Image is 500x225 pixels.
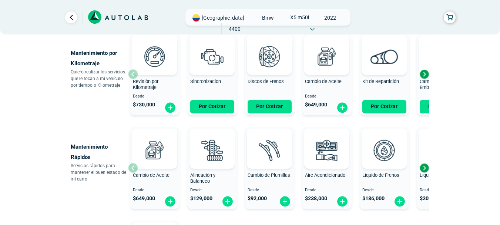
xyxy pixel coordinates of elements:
span: $ 649,000 [133,195,155,202]
img: AD0BCuuxAAAAAElFTkSuQmCC [144,130,166,152]
div: Next slide [419,162,430,173]
img: fi_plus-circle2.svg [336,102,348,113]
img: revision_por_kilometraje-v3.svg [138,40,171,73]
img: aire_acondicionado-v3.svg [311,134,343,166]
p: Quiero realizar los servicios que le tocan a mi vehículo por tiempo o Kilometraje [71,69,128,89]
img: AD0BCuuxAAAAAElFTkSuQmCC [316,36,338,59]
button: Discos de Frenos Por Cotizar [245,33,295,115]
span: Revisión por Kilometraje [133,79,158,90]
img: AD0BCuuxAAAAAElFTkSuQmCC [201,36,223,59]
span: Líquido de Frenos [362,172,399,178]
span: $ 238,000 [305,195,327,202]
button: Por Cotizar [248,100,292,113]
button: Por Cotizar [420,100,464,113]
img: fi_plus-circle2.svg [394,196,406,207]
img: AD0BCuuxAAAAAElFTkSuQmCC [373,130,395,152]
span: X5 M50i [286,12,312,23]
p: Mantenimiento Rápidos [71,142,128,162]
img: sincronizacion-v3.svg [196,40,228,73]
img: AD0BCuuxAAAAAElFTkSuQmCC [258,130,281,152]
span: Desde [305,188,349,193]
button: Por Cotizar [362,100,406,113]
img: kit_de_embrague-v3.svg [425,40,458,73]
img: AD0BCuuxAAAAAElFTkSuQmCC [373,36,395,59]
img: frenos2-v3.svg [253,40,286,73]
span: Desde [362,188,406,193]
img: AD0BCuuxAAAAAElFTkSuQmCC [316,130,338,152]
button: Cambio de Aceite Desde $649,000 [302,33,352,115]
img: fi_plus-circle2.svg [164,196,176,207]
img: liquido_refrigerante-v3.svg [425,134,458,166]
span: Desde [248,188,292,193]
div: Next slide [419,69,430,80]
span: Desde [420,188,464,193]
span: Desde [305,94,349,99]
span: Desde [190,188,234,193]
img: fi_plus-circle2.svg [222,196,234,207]
img: alineacion_y_balanceo-v3.svg [196,134,228,166]
p: Servicios rápidos para mantener el buen estado de mi carro. [71,162,128,182]
span: $ 730,000 [133,102,155,108]
span: $ 186,000 [362,195,385,202]
img: AD0BCuuxAAAAAElFTkSuQmCC [144,36,166,59]
span: Cambio de Aceite [305,79,342,84]
button: Revisión por Kilometraje Desde $730,000 [130,33,180,115]
button: Alineación y Balanceo Desde $129,000 [187,127,237,209]
img: correa_de_reparticion-v3.svg [370,49,398,64]
img: fi_plus-circle2.svg [279,196,291,207]
button: Kit de Repartición Por Cotizar [359,33,409,115]
span: Desde [133,188,177,193]
span: Líquido Refrigerante [420,172,462,178]
span: Kit de Repartición [362,79,399,84]
span: 2022 [317,12,343,23]
span: 4400 [222,23,248,34]
img: cambio_de_aceite-v3.svg [138,134,171,166]
span: Cambio de Plumillas [248,172,290,178]
span: Sincronizacion [190,79,221,84]
a: Ir al paso anterior [65,11,77,23]
img: liquido_frenos-v3.svg [368,134,400,166]
span: Alineación y Balanceo [190,172,215,184]
button: Aire Acondicionado Desde $238,000 [302,127,352,209]
span: Cambio de Kit de Embrague [420,79,455,90]
span: Discos de Frenos [248,79,284,84]
span: $ 209,000 [420,195,442,202]
p: Mantenimiento por Kilometraje [71,48,128,69]
img: fi_plus-circle2.svg [336,196,348,207]
button: Cambio de Aceite Desde $649,000 [130,127,180,209]
button: Líquido Refrigerante Desde $209,000 [417,127,467,209]
span: $ 92,000 [248,195,267,202]
img: fi_plus-circle2.svg [164,102,176,113]
span: [GEOGRAPHIC_DATA] [202,14,244,21]
img: Flag of COLOMBIA [192,14,200,21]
img: plumillas-v3.svg [253,134,286,166]
button: Cambio de Kit de Embrague Por Cotizar [417,33,467,115]
img: AD0BCuuxAAAAAElFTkSuQmCC [258,36,281,59]
span: Cambio de Aceite [133,172,170,178]
button: Por Cotizar [190,100,234,113]
span: $ 649,000 [305,102,327,108]
span: Desde [133,94,177,99]
img: cambio_de_aceite-v3.svg [311,40,343,73]
button: Líquido de Frenos Desde $186,000 [359,127,409,209]
img: AD0BCuuxAAAAAElFTkSuQmCC [201,130,223,152]
span: BMW [255,12,281,23]
span: $ 129,000 [190,195,212,202]
button: Sincronizacion Por Cotizar [187,33,237,115]
span: Aire Acondicionado [305,172,345,178]
button: Cambio de Plumillas Desde $92,000 [245,127,295,209]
